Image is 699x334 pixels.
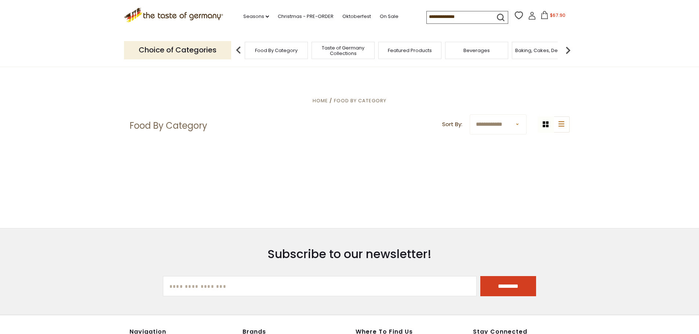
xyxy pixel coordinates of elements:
a: Home [313,97,328,104]
h3: Subscribe to our newsletter! [163,247,536,261]
a: Featured Products [388,48,432,53]
a: Food By Category [255,48,298,53]
button: $67.90 [538,11,569,22]
h1: Food By Category [130,120,207,131]
span: $67.90 [550,12,565,18]
a: Taste of Germany Collections [314,45,372,56]
a: Food By Category [334,97,386,104]
a: Beverages [463,48,490,53]
img: previous arrow [231,43,246,58]
img: next arrow [561,43,575,58]
a: Christmas - PRE-ORDER [278,12,334,21]
a: Oktoberfest [342,12,371,21]
a: Baking, Cakes, Desserts [515,48,572,53]
label: Sort By: [442,120,462,129]
a: Seasons [243,12,269,21]
a: On Sale [380,12,398,21]
p: Choice of Categories [124,41,231,59]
